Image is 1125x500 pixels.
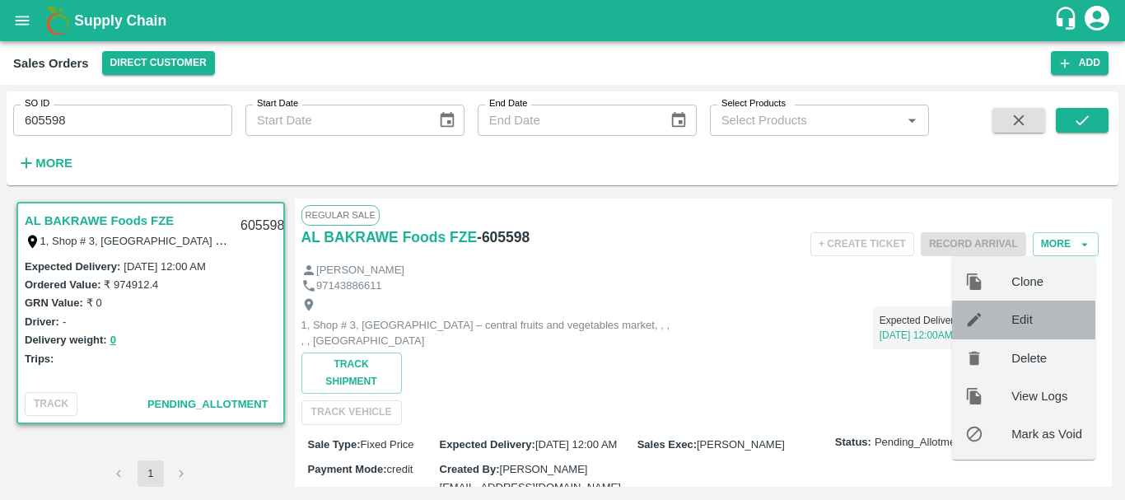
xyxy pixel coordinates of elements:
div: Sales Orders [13,53,89,74]
div: Mark as Void [952,415,1095,453]
div: 605598 [231,207,294,245]
nav: pagination navigation [104,460,198,487]
p: [PERSON_NAME] [316,263,404,278]
span: Regular Sale [301,205,380,225]
label: 1, Shop # 3, [GEOGRAPHIC_DATA] – central fruits and vegetables market, , , , , [GEOGRAPHIC_DATA] [40,234,535,247]
label: Select Products [721,97,786,110]
label: ₹ 974912.4 [104,278,158,291]
b: Supply Chain [74,12,166,29]
button: Choose date [432,105,463,136]
span: Edit [1011,311,1082,329]
label: Expected Delivery : [25,260,120,273]
img: logo [41,4,74,37]
button: page 1 [138,460,164,487]
div: View Logs [952,377,1095,415]
label: Driver: [25,315,59,328]
label: Expected Delivery : [440,438,535,451]
label: Start Date [257,97,298,110]
input: Enter SO ID [13,105,232,136]
button: Track Shipment [301,353,402,394]
div: account of current user [1082,3,1112,38]
a: AL BAKRAWE Foods FZE [301,226,478,249]
label: GRN Value: [25,297,83,309]
label: ₹ 0 [86,297,102,309]
label: [DATE] 12:00 AM [124,260,205,273]
label: Created By : [440,463,500,475]
span: [PERSON_NAME][EMAIL_ADDRESS][DOMAIN_NAME] [440,463,621,493]
label: Payment Mode : [308,463,387,475]
p: Expected Delivery [880,313,973,328]
button: More [1033,232,1099,256]
div: Clone [952,263,1095,301]
a: Supply Chain [74,9,1053,32]
label: Sale Type : [308,438,361,451]
button: Select DC [102,51,215,75]
label: Status: [835,435,871,451]
span: Fixed Price [361,438,414,451]
span: Delete [1011,349,1082,367]
button: Choose date [663,105,694,136]
h6: - 605598 [477,226,530,249]
a: AL BAKRAWE Foods FZE [25,210,174,231]
label: SO ID [25,97,49,110]
p: [DATE] 12:00AM [880,328,973,343]
label: Sales Exec : [637,438,697,451]
button: Add [1051,51,1109,75]
span: [PERSON_NAME] [697,438,785,451]
p: 97143886611 [316,278,382,294]
button: More [13,149,77,177]
label: Ordered Value: [25,278,100,291]
p: 1, Shop # 3, [GEOGRAPHIC_DATA] – central fruits and vegetables market, , , , , [GEOGRAPHIC_DATA] [301,318,672,348]
label: End Date [489,97,527,110]
label: Delivery weight: [25,334,107,346]
span: Mark as Void [1011,425,1082,443]
div: Edit [952,301,1095,339]
strong: More [35,157,72,170]
span: View Logs [1011,387,1082,405]
label: - [63,315,66,328]
input: Select Products [715,110,897,131]
button: open drawer [3,2,41,40]
label: Trips: [25,353,54,365]
input: Start Date [245,105,425,136]
span: Clone [1011,273,1082,291]
span: Pending_Allotment [875,435,964,451]
div: customer-support [1053,6,1082,35]
button: 0 [110,331,116,350]
span: Please dispatch the trip before ending [921,236,1026,250]
div: Delete [952,339,1095,377]
span: [DATE] 12:00 AM [535,438,617,451]
input: End Date [478,105,657,136]
span: Pending_Allotment [147,398,268,410]
span: credit [387,463,413,475]
button: Open [901,110,922,131]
